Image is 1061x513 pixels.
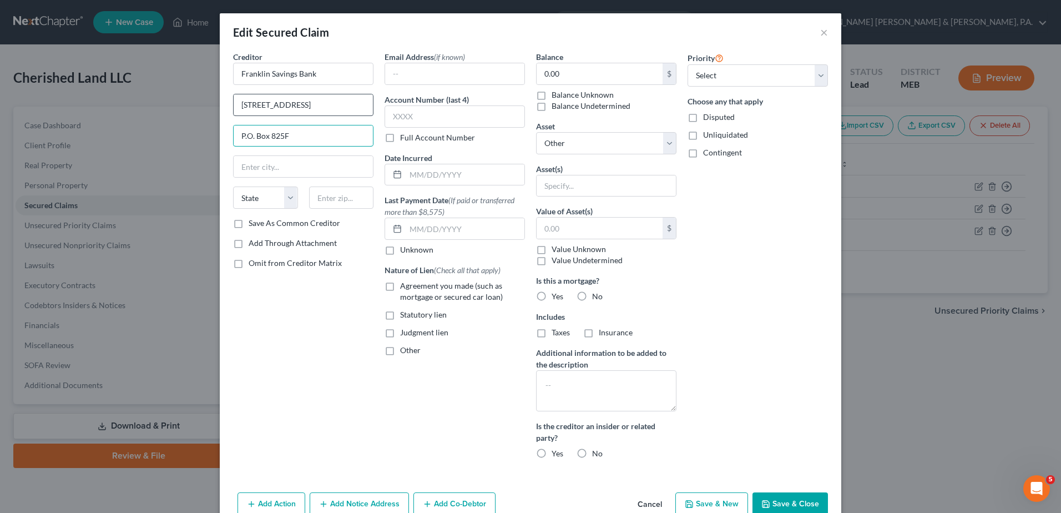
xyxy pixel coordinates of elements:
span: Taxes [552,328,570,337]
label: Add Through Attachment [249,238,337,249]
span: (If paid or transferred more than $8,575) [385,195,514,217]
input: Enter city... [234,156,373,177]
span: No [592,449,603,458]
label: Value Undetermined [552,255,623,266]
iframe: Intercom live chat [1023,475,1050,502]
label: Is the creditor an insider or related party? [536,420,676,444]
label: Unknown [400,244,433,255]
span: Yes [552,291,563,301]
label: Save As Common Creditor [249,218,340,229]
span: (Check all that apply) [434,265,501,275]
div: $ [663,218,676,239]
label: Balance [536,51,563,63]
label: Includes [536,311,676,323]
label: Priority [688,51,724,64]
label: Full Account Number [400,132,475,143]
span: Other [400,345,421,355]
span: Asset [536,122,555,131]
div: $ [663,63,676,84]
input: 0.00 [537,63,663,84]
span: (if known) [434,52,465,62]
input: Enter address... [234,94,373,115]
span: Unliquidated [703,130,748,139]
span: Statutory lien [400,310,447,319]
label: Is this a mortgage? [536,275,676,286]
span: Agreement you made (such as mortgage or secured car loan) [400,281,503,301]
label: Additional information to be added to the description [536,347,676,370]
label: Balance Unknown [552,89,614,100]
input: XXXX [385,105,525,128]
span: Disputed [703,112,735,122]
label: Nature of Lien [385,264,501,276]
label: Value Unknown [552,244,606,255]
input: -- [385,63,524,84]
span: Omit from Creditor Matrix [249,258,342,268]
span: Creditor [233,52,262,62]
div: Edit Secured Claim [233,24,329,40]
label: Date Incurred [385,152,432,164]
label: Choose any that apply [688,95,828,107]
label: Asset(s) [536,163,563,175]
span: Yes [552,449,563,458]
input: Specify... [537,175,676,197]
input: Search creditor by name... [233,63,373,85]
input: MM/DD/YYYY [406,164,524,185]
button: × [820,26,828,39]
label: Value of Asset(s) [536,205,593,217]
label: Balance Undetermined [552,100,630,112]
span: Insurance [599,328,633,337]
input: Apt, Suite, etc... [234,125,373,147]
span: 5 [1046,475,1055,484]
label: Email Address [385,51,465,63]
label: Last Payment Date [385,194,525,218]
span: Contingent [703,148,742,157]
label: Account Number (last 4) [385,94,469,105]
input: Enter zip... [309,187,374,209]
span: No [592,291,603,301]
input: 0.00 [537,218,663,239]
span: Judgment lien [400,328,448,337]
input: MM/DD/YYYY [406,218,524,239]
